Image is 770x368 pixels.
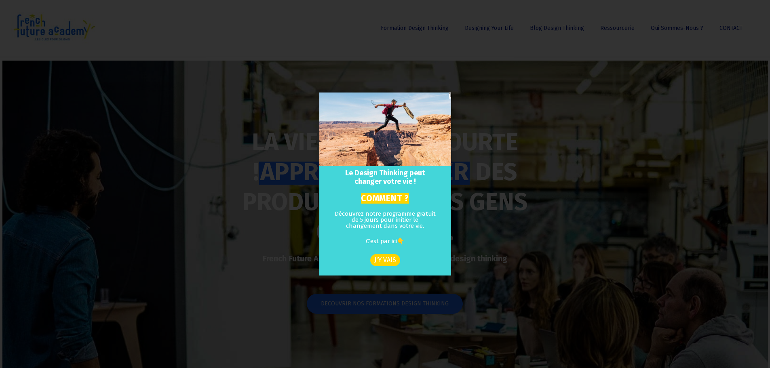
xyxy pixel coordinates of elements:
[374,257,396,263] span: J'Y VAIS
[334,211,436,238] p: Découvrez notre programme gratuit de 5 jours pour initier le changement dans votre vie.
[326,169,444,186] h2: Le Design Thinking peut changer votre vie !
[334,238,436,254] p: C’est par ici👇
[449,93,451,99] a: Close
[361,193,409,204] mark: COMMENT ?
[370,254,400,266] a: J'Y VAIS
